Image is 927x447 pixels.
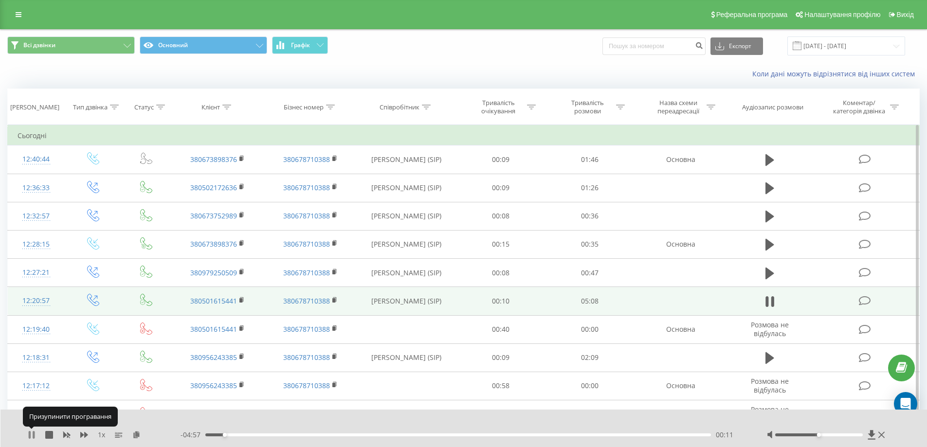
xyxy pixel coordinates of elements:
[710,37,763,55] button: Експорт
[634,372,727,400] td: Основна
[894,392,917,415] div: Open Intercom Messenger
[140,36,267,54] button: Основний
[18,405,55,424] div: 12:15:00
[602,37,706,55] input: Пошук за номером
[456,259,545,287] td: 00:08
[190,353,237,362] a: 380956243385
[8,126,920,145] td: Сьогодні
[283,353,330,362] a: 380678710388
[10,103,59,111] div: [PERSON_NAME]
[272,36,328,54] button: Графік
[18,179,55,197] div: 12:36:33
[545,315,635,343] td: 00:00
[380,103,419,111] div: Співробітник
[18,376,55,395] div: 12:17:12
[190,296,237,305] a: 380501615441
[222,433,226,437] div: Accessibility label
[181,430,205,440] span: - 04:57
[897,11,914,18] span: Вихід
[7,36,135,54] button: Всі дзвінки
[357,259,456,287] td: [PERSON_NAME] (SIP)
[283,324,330,334] a: 380678710388
[190,155,237,164] a: 380673898376
[357,230,456,258] td: [PERSON_NAME] (SIP)
[562,99,614,115] div: Тривалість розмови
[652,99,704,115] div: Назва схеми переадресації
[456,230,545,258] td: 00:15
[190,239,237,249] a: 380673898376
[545,145,635,174] td: 01:46
[357,174,456,202] td: [PERSON_NAME] (SIP)
[456,372,545,400] td: 00:58
[18,235,55,254] div: 12:28:15
[545,202,635,230] td: 00:36
[817,433,821,437] div: Accessibility label
[284,103,324,111] div: Бізнес номер
[545,372,635,400] td: 00:00
[283,211,330,220] a: 380678710388
[456,202,545,230] td: 00:08
[634,230,727,258] td: Основна
[18,150,55,169] div: 12:40:44
[283,296,330,305] a: 380678710388
[18,320,55,339] div: 12:19:40
[473,99,525,115] div: Тривалість очікування
[545,400,635,429] td: 00:00
[751,320,789,338] span: Розмова не відбулась
[456,145,545,174] td: 00:09
[545,174,635,202] td: 01:26
[190,324,237,334] a: 380501615441
[283,268,330,277] a: 380678710388
[18,348,55,367] div: 12:18:31
[357,202,456,230] td: [PERSON_NAME] (SIP)
[634,315,727,343] td: Основна
[742,103,803,111] div: Аудіозапис розмови
[283,381,330,390] a: 380678710388
[751,376,789,394] span: Розмова не відбулась
[716,11,788,18] span: Реферальна програма
[751,405,789,423] span: Розмова не відбулась
[545,259,635,287] td: 00:47
[804,11,880,18] span: Налаштування профілю
[283,155,330,164] a: 380678710388
[456,174,545,202] td: 00:09
[23,41,55,49] span: Всі дзвінки
[190,381,237,390] a: 380956243385
[201,103,220,111] div: Клієнт
[716,430,733,440] span: 00:11
[831,99,888,115] div: Коментар/категорія дзвінка
[545,287,635,315] td: 05:08
[73,103,108,111] div: Тип дзвінка
[18,207,55,226] div: 12:32:57
[545,343,635,372] td: 02:09
[456,400,545,429] td: 00:26
[283,183,330,192] a: 380678710388
[190,211,237,220] a: 380673752989
[357,145,456,174] td: [PERSON_NAME] (SIP)
[18,263,55,282] div: 12:27:21
[456,343,545,372] td: 00:09
[634,145,727,174] td: Основна
[456,315,545,343] td: 00:40
[291,42,310,49] span: Графік
[190,268,237,277] a: 380979250509
[456,287,545,315] td: 00:10
[23,407,118,426] div: Призупинити програвання
[357,287,456,315] td: [PERSON_NAME] (SIP)
[283,239,330,249] a: 380678710388
[752,69,920,78] a: Коли дані можуть відрізнятися вiд інших систем
[634,400,727,429] td: Основна
[18,291,55,310] div: 12:20:57
[134,103,154,111] div: Статус
[98,430,105,440] span: 1 x
[545,230,635,258] td: 00:35
[190,183,237,192] a: 380502172636
[357,343,456,372] td: [PERSON_NAME] (SIP)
